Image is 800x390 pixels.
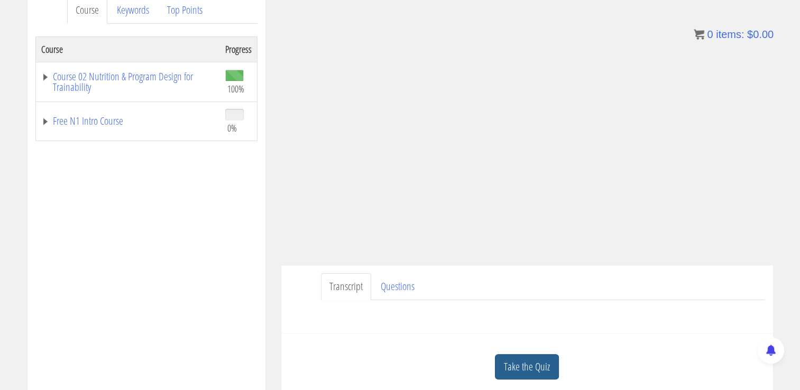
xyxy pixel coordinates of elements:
a: 0 items: $0.00 [694,29,774,40]
span: $ [747,29,753,40]
a: Transcript [321,273,371,300]
th: Progress [220,36,258,62]
a: Questions [372,273,423,300]
a: Take the Quiz [495,354,559,380]
span: 100% [227,83,244,95]
bdi: 0.00 [747,29,774,40]
th: Course [35,36,220,62]
img: icon11.png [694,29,704,40]
span: 0% [227,122,237,134]
a: Course 02 Nutrition & Program Design for Trainability [41,71,215,92]
span: 0 [707,29,713,40]
span: items: [716,29,744,40]
a: Free N1 Intro Course [41,116,215,126]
